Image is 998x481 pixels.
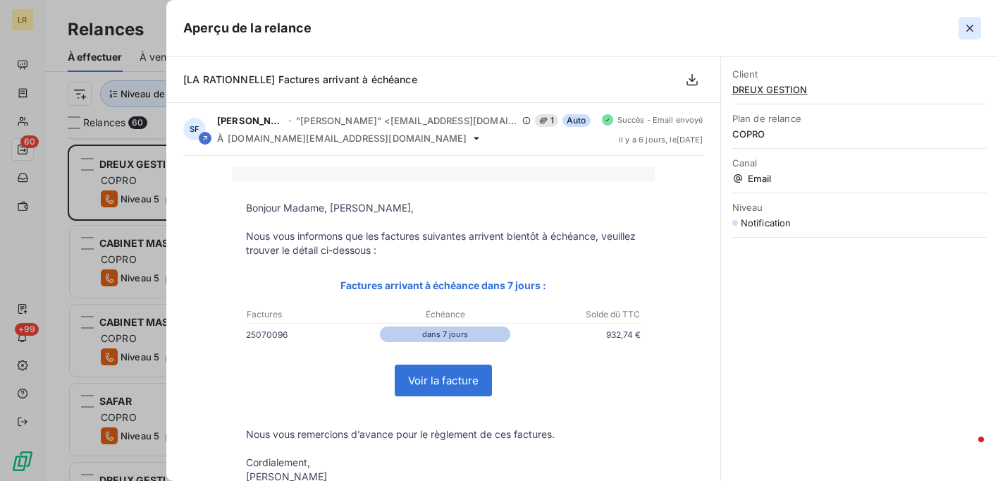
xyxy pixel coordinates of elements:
[732,68,987,80] span: Client
[381,308,510,321] p: Échéance
[288,116,292,125] span: -
[246,229,641,257] p: Nous vous informons que les factures suivantes arrivent bientôt à échéance, veuillez trouver le d...
[183,18,312,38] h5: Aperçu de la relance
[183,118,206,140] div: SF
[247,308,379,321] p: Factures
[732,173,987,184] span: Email
[510,327,641,342] p: 932,74 €
[732,202,987,213] span: Niveau
[732,113,987,124] span: Plan de relance
[741,217,791,229] span: Notification
[246,277,641,293] p: Factures arrivant à échéance dans 7 jours :
[228,133,467,144] span: [DOMAIN_NAME][EMAIL_ADDRESS][DOMAIN_NAME]
[950,433,984,467] iframe: Intercom live chat
[562,114,591,127] span: Auto
[732,128,987,140] span: COPRO
[183,73,417,85] span: [LA RATIONNELLE] Factures arrivant à échéance
[732,157,987,169] span: Canal
[535,114,558,127] span: 1
[380,327,510,342] p: dans 7 jours
[246,427,641,442] p: Nous vous remercions d’avance pour le règlement de ces factures.
[511,308,640,321] p: Solde dû TTC
[217,133,223,144] span: À
[217,115,284,126] span: [PERSON_NAME]
[732,84,987,95] span: DREUX GESTION
[246,201,641,215] p: Bonjour Madame, [PERSON_NAME],
[246,327,380,342] p: 25070096
[395,365,491,396] a: Voir la facture
[619,135,703,144] span: il y a 6 jours , le [DATE]
[617,116,703,124] span: Succès - Email envoyé
[296,115,518,126] span: "[PERSON_NAME]" <[EMAIL_ADDRESS][DOMAIN_NAME]>
[246,456,641,470] p: Cordialement,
